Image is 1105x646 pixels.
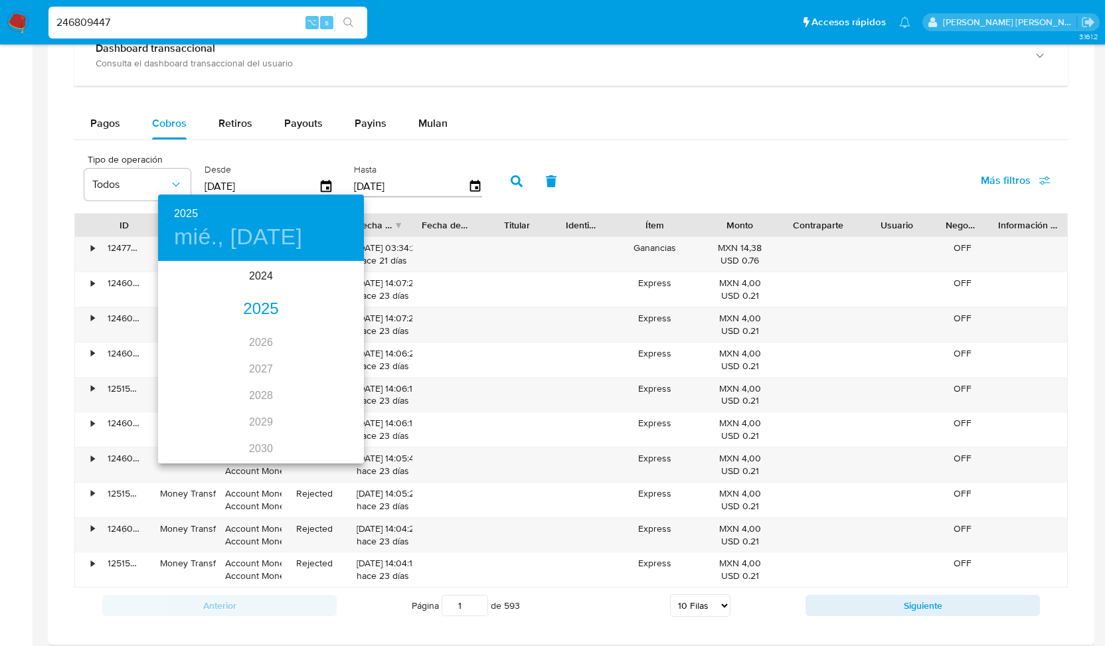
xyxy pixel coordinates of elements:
[174,223,302,251] button: mié., [DATE]
[158,296,364,323] div: 2025
[158,263,364,289] div: 2024
[174,204,198,223] button: 2025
